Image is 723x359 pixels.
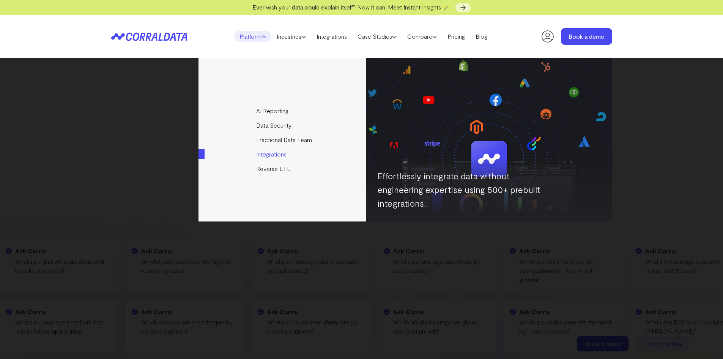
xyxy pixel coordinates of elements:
[198,118,367,133] a: Data Security
[198,133,367,147] a: Fractional Data Team
[252,3,450,11] span: Ever wish your data could explain itself? Now it can. Meet Instant Insights 🪄
[470,31,493,42] a: Blog
[442,31,470,42] a: Pricing
[402,31,442,42] a: Compare
[561,28,612,45] a: Book a demo
[311,31,352,42] a: Integrations
[198,161,367,176] a: Reverse ETL
[378,169,548,210] p: Effortlessly integrate data without engineering expertise using 500+ prebuilt integrations.
[198,104,367,118] a: AI Reporting
[271,31,311,42] a: Industries
[352,31,402,42] a: Case Studies
[234,31,271,42] a: Platform
[198,147,367,161] a: Integrations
